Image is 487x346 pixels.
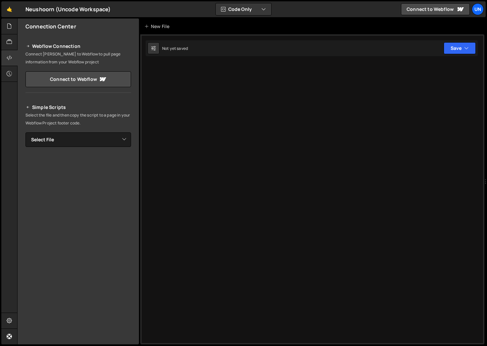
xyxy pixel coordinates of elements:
[25,5,111,13] div: Neushoorn (Uncode Workspace)
[444,42,476,54] button: Save
[216,3,271,15] button: Code Only
[25,111,131,127] p: Select the file and then copy the script to a page in your Webflow Project footer code.
[25,71,131,87] a: Connect to Webflow
[25,103,131,111] h2: Simple Scripts
[25,158,132,217] iframe: YouTube video player
[1,1,18,17] a: 🤙
[401,3,470,15] a: Connect to Webflow
[162,46,188,51] div: Not yet saved
[472,3,484,15] a: Un
[25,222,132,281] iframe: YouTube video player
[25,50,131,66] p: Connect [PERSON_NAME] to Webflow to pull page information from your Webflow project
[25,42,131,50] h2: Webflow Connection
[144,23,172,30] div: New File
[25,23,76,30] h2: Connection Center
